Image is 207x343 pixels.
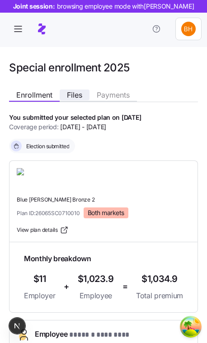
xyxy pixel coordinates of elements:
[141,272,178,287] span: $1,034.9
[64,280,69,293] span: +
[13,2,194,11] span: Joint session:
[80,290,112,301] span: Employee
[182,318,200,336] button: Open Tanstack query devtools
[181,22,196,36] img: 4c75172146ef2474b9d2df7702cc87ce
[78,272,114,287] span: $1,023.9
[33,272,46,287] span: $11
[17,196,190,204] span: Blue [PERSON_NAME] Bronze 2
[60,122,106,132] span: [DATE] - [DATE]
[136,290,183,301] span: Total premium
[97,91,130,99] span: Payments
[88,209,124,217] span: Both markets
[17,209,80,217] span: Plan ID: 26065SC0710010
[17,226,58,235] span: View plan details
[9,122,106,132] span: Coverage period:
[35,329,134,341] span: Employee
[17,168,82,189] img: BlueCross BlueShield of South Carolina
[24,290,55,301] span: Employer
[67,91,82,99] span: Files
[16,91,52,99] span: Enrollment
[24,253,91,264] span: Monthly breakdown
[17,226,69,235] a: View plan details
[24,142,69,150] span: Election submitted
[9,113,141,122] h1: You submitted your selected plan on [DATE]
[9,61,198,75] h1: Special enrollment 2025
[57,2,194,11] span: browsing employee mode with [PERSON_NAME]
[122,280,128,293] span: =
